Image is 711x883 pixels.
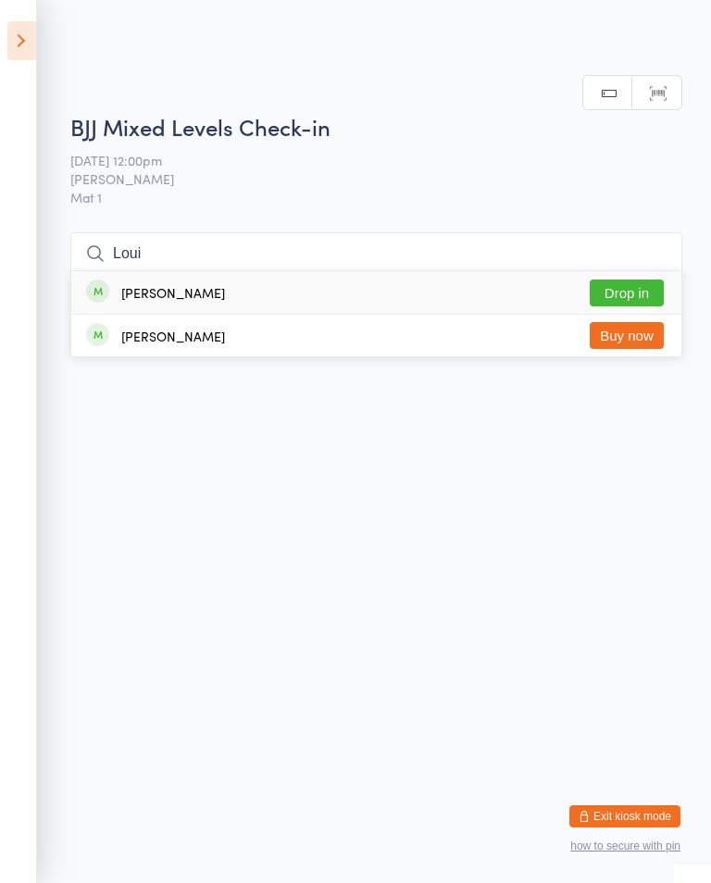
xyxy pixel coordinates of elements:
[590,280,664,306] button: Drop in
[121,285,225,300] div: [PERSON_NAME]
[70,111,682,142] h2: BJJ Mixed Levels Check-in
[70,188,682,206] span: Mat 1
[70,151,654,169] span: [DATE] 12:00pm
[70,232,682,275] input: Search
[590,322,664,349] button: Buy now
[121,329,225,343] div: [PERSON_NAME]
[569,805,680,827] button: Exit kiosk mode
[570,839,680,852] button: how to secure with pin
[70,169,654,188] span: [PERSON_NAME]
